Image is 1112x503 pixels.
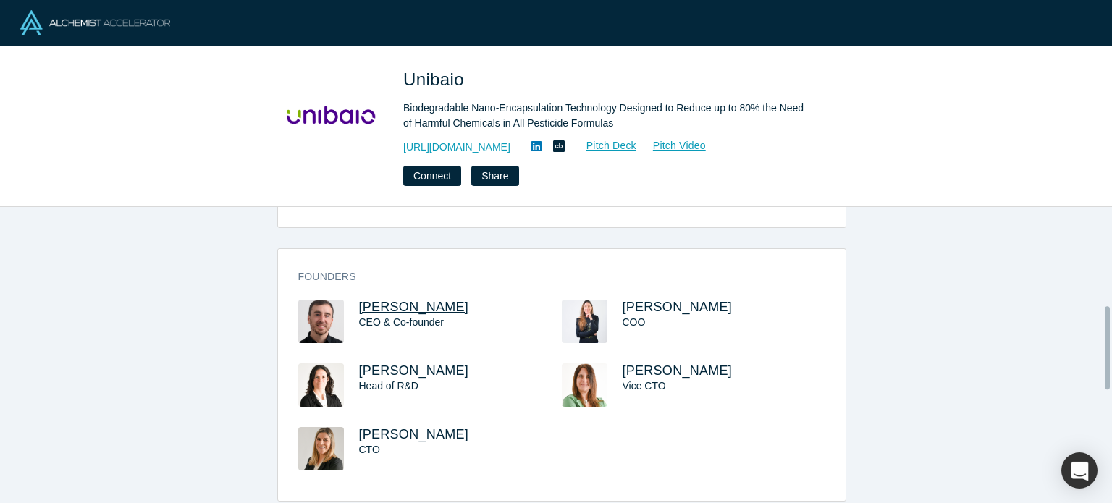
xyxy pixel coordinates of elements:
img: Alchemist Logo [20,10,170,35]
span: CEO & Co-founder [359,316,445,328]
img: Unibaio's Logo [282,67,383,168]
span: Unibaio [403,69,469,89]
span: Vice CTO [623,380,666,392]
span: Head of R&D [359,380,418,392]
div: Biodegradable Nano-Encapsulation Technology Designed to Reduce up to 80% the Need of Harmful Chem... [403,101,809,131]
img: Claudia Casalongue's Profile Image [298,427,344,470]
img: Daniela Caprile's Profile Image [562,300,607,343]
a: [PERSON_NAME] [359,300,469,314]
a: [PERSON_NAME] [623,363,733,378]
img: Florencia Salcedo's Profile Image [298,363,344,407]
span: COO [623,316,646,328]
a: Pitch Video [637,138,707,154]
img: Vera Alvarez's Profile Image [562,363,607,407]
button: Share [471,166,518,186]
a: Pitch Deck [570,138,637,154]
img: Matias Figliozzi's Profile Image [298,300,344,343]
a: [PERSON_NAME] [359,363,469,378]
span: CTO [359,444,380,455]
a: [URL][DOMAIN_NAME] [403,140,510,155]
a: [PERSON_NAME] [623,300,733,314]
a: [PERSON_NAME] [359,427,469,441]
h3: Founders [298,269,805,284]
button: Connect [403,166,461,186]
